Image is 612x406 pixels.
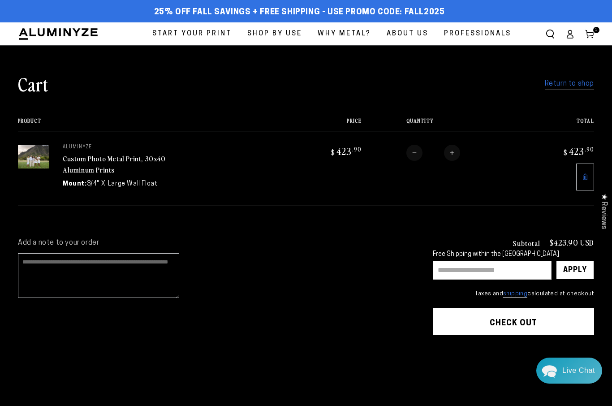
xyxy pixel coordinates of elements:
[595,27,598,33] span: 1
[433,289,594,298] small: Taxes and calculated at checkout
[18,72,48,95] h1: Cart
[444,28,511,40] span: Professionals
[289,118,362,131] th: Price
[69,257,121,262] span: We run on
[545,78,594,91] a: Return to shop
[59,270,131,285] a: Leave A Message
[247,28,302,40] span: Shop By Use
[562,145,594,157] bdi: 423
[103,13,126,37] img: Helga
[562,358,595,384] div: Contact Us Directly
[564,148,568,157] span: $
[422,145,444,161] input: Quantity for Custom Photo Metal Print, 30x40 Aluminum Prints
[540,24,560,44] summary: Search our site
[154,8,445,17] span: 25% off FALL Savings + Free Shipping - Use Promo Code: FALL2025
[66,45,125,51] span: Away until 5:00 AM
[146,22,238,45] a: Start Your Print
[18,27,99,41] img: Aluminyze
[380,22,435,45] a: About Us
[433,352,594,376] iframe: PayPal-paypal
[152,28,232,40] span: Start Your Print
[330,145,362,157] bdi: 423
[387,28,428,40] span: About Us
[433,251,594,259] div: Free Shipping within the [GEOGRAPHIC_DATA]
[362,118,521,131] th: Quantity
[595,186,612,236] div: Click to open Judge.me floating reviews tab
[318,28,371,40] span: Why Metal?
[63,179,87,189] dt: Mount:
[84,13,107,37] img: John
[536,358,602,384] div: Chat widget toggle
[65,13,88,37] img: Marie J
[18,118,289,131] th: Product
[18,238,415,248] label: Add a note to your order
[63,145,197,150] p: aluminyze
[437,22,518,45] a: Professionals
[18,145,49,168] img: 30"x40" Rectangle White Matte Aluminyzed Photo
[549,238,594,246] p: $423.90 USD
[241,22,309,45] a: Shop By Use
[513,239,540,246] h3: Subtotal
[503,291,527,298] a: shipping
[585,145,594,153] sup: .90
[311,22,378,45] a: Why Metal?
[563,261,587,279] div: Apply
[521,118,594,131] th: Total
[96,255,121,262] span: Re:amaze
[63,153,166,175] a: Custom Photo Metal Print, 30x40 Aluminum Prints
[352,145,362,153] sup: .90
[331,148,335,157] span: $
[87,179,158,189] dd: 3/4" X-Large Wall Float
[576,164,594,190] a: Remove 30"x40" Rectangle White Matte Aluminyzed Photo
[433,308,594,335] button: Check out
